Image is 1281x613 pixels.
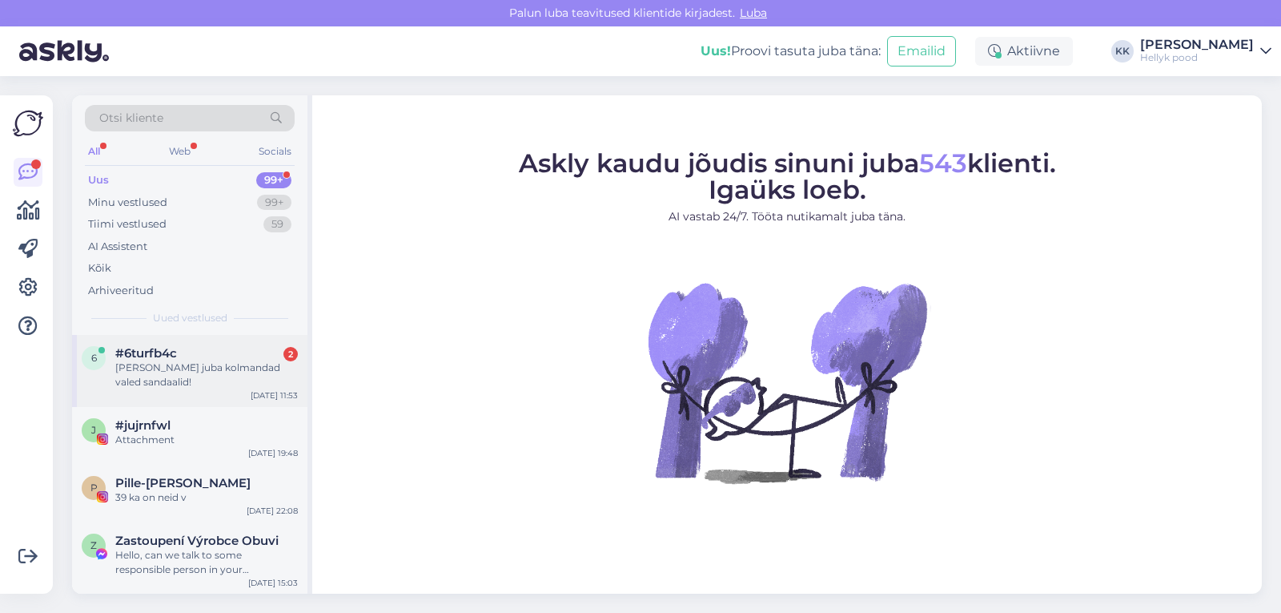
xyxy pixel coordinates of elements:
span: 543 [919,147,967,179]
span: #6turfb4c [115,346,177,361]
div: 39 ka on neid v [115,490,298,505]
div: [DATE] 15:03 [248,577,298,589]
div: Kõik [88,260,111,276]
b: Uus! [701,43,731,58]
img: No Chat active [643,238,931,526]
div: Tiimi vestlused [88,216,167,232]
a: [PERSON_NAME]Hellyk pood [1140,38,1271,64]
span: Z [90,539,97,551]
div: Attachment [115,433,298,447]
span: j [91,424,96,436]
div: Arhiveeritud [88,283,154,299]
div: Proovi tasuta juba täna: [701,42,881,61]
div: [DATE] 19:48 [248,447,298,459]
div: Aktiivne [975,37,1073,66]
span: #jujrnfwl [115,418,171,433]
div: Uus [88,172,109,188]
div: Hello, can we talk to some responsible person in your shop/company? There have been some preorder... [115,548,298,577]
span: Otsi kliente [99,110,163,127]
button: Emailid [887,36,956,67]
span: Askly kaudu jõudis sinuni juba klienti. Igaüks loeb. [519,147,1056,205]
div: 99+ [256,172,291,188]
div: 59 [263,216,291,232]
span: 6 [91,352,97,364]
span: Zastoupení Výrobce Obuvi [115,534,279,548]
div: 99+ [257,195,291,211]
div: AI Assistent [88,239,147,255]
div: All [85,141,103,162]
div: Minu vestlused [88,195,167,211]
div: [PERSON_NAME] juba kolmandad valed sandaalid! [115,361,298,389]
span: Uued vestlused [153,311,227,325]
div: Hellyk pood [1140,51,1254,64]
span: Pille-Riin Tammik [115,476,251,490]
div: [PERSON_NAME] [1140,38,1254,51]
div: Socials [255,141,295,162]
p: AI vastab 24/7. Tööta nutikamalt juba täna. [519,208,1056,225]
span: Luba [735,6,772,20]
div: 2 [283,347,298,361]
img: Askly Logo [13,108,43,139]
div: KK [1111,40,1134,63]
div: [DATE] 11:53 [251,389,298,401]
div: Web [166,141,194,162]
span: P [90,482,98,494]
div: [DATE] 22:08 [247,505,298,517]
